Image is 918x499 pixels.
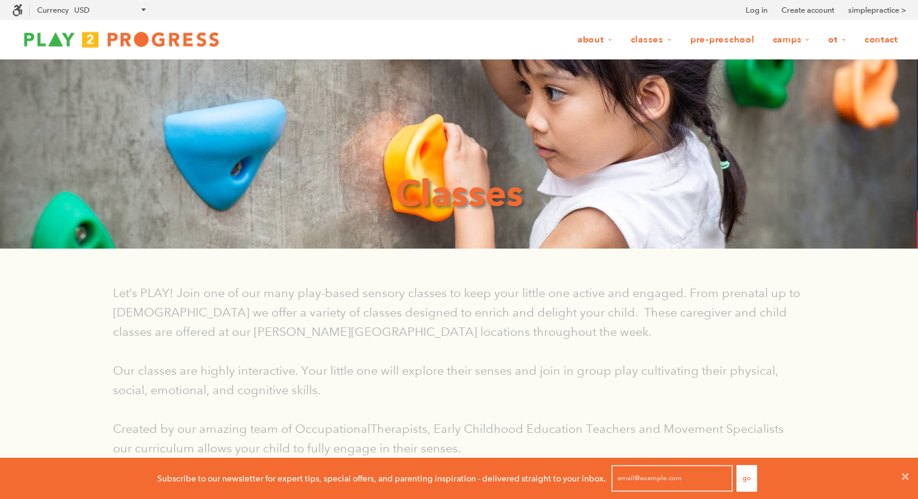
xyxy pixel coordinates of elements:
a: OT [820,28,854,52]
a: Camps [765,28,818,52]
a: Create account [781,4,834,16]
input: email@example.com [611,465,733,492]
p: Let’s PLAY! Join one of our many play-based sensory classes to keep your little one active and en... [113,283,805,341]
img: Play2Progress logo [12,27,231,52]
a: About [569,28,620,52]
a: Contact [857,28,906,52]
p: Subscribe to our newsletter for expert tips, special offers, and parenting inspiration - delivere... [157,472,606,485]
a: simplepractice > [848,4,906,16]
a: Pre-Preschool [682,28,763,52]
label: Currency [37,5,69,15]
p: Created by our amazing team of OccupationalTherapists, Early Childhood Education Teachers and Mov... [113,419,805,458]
p: Our classes are highly interactive. Your little one will explore their senses and join in group p... [113,361,805,400]
button: Go [736,465,757,492]
a: Log in [746,4,767,16]
a: Classes [623,28,680,52]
